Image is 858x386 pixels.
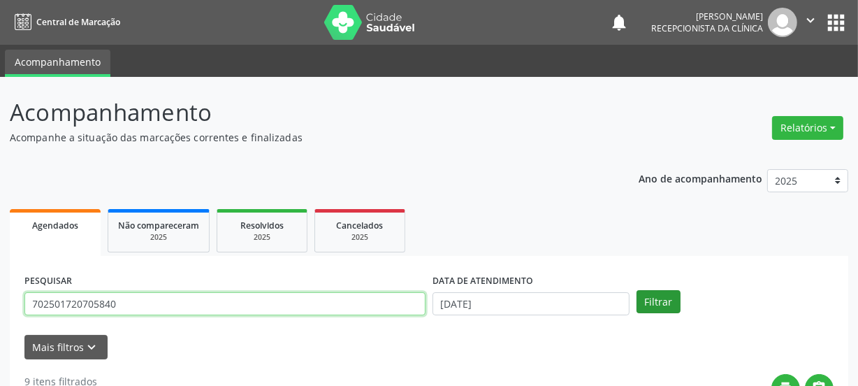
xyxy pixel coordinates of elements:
[240,220,284,231] span: Resolvidos
[337,220,384,231] span: Cancelados
[85,340,100,355] i: keyboard_arrow_down
[24,292,426,316] input: Nome, CNS
[325,232,395,243] div: 2025
[10,130,597,145] p: Acompanhe a situação das marcações correntes e finalizadas
[432,292,630,316] input: Selecione um intervalo
[639,169,762,187] p: Ano de acompanhamento
[651,22,763,34] span: Recepcionista da clínica
[797,8,824,37] button: 
[803,13,818,28] i: 
[5,50,110,77] a: Acompanhamento
[118,220,199,231] span: Não compareceram
[32,220,78,231] span: Agendados
[637,290,681,314] button: Filtrar
[768,8,797,37] img: img
[772,116,843,140] button: Relatórios
[432,271,533,292] label: DATA DE ATENDIMENTO
[609,13,629,32] button: notifications
[10,95,597,130] p: Acompanhamento
[24,335,108,359] button: Mais filtroskeyboard_arrow_down
[227,232,297,243] div: 2025
[36,16,120,28] span: Central de Marcação
[24,271,72,292] label: PESQUISAR
[824,10,848,35] button: apps
[10,10,120,34] a: Central de Marcação
[651,10,763,22] div: [PERSON_NAME]
[118,232,199,243] div: 2025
